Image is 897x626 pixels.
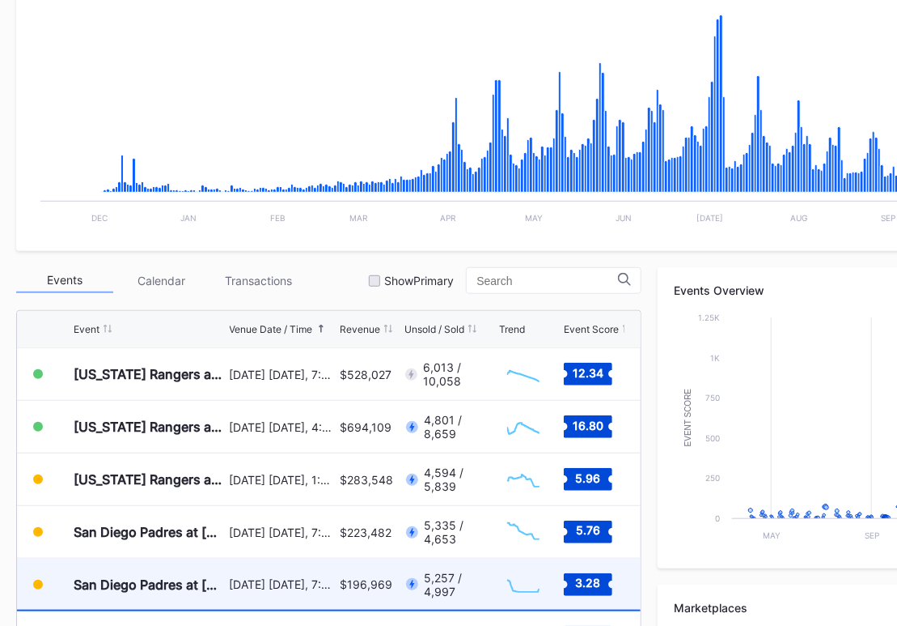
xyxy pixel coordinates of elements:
text: Aug [790,213,807,223]
text: 500 [705,433,720,443]
text: Apr [440,213,456,223]
text: 5.96 [576,471,601,485]
svg: Chart title [499,407,548,447]
text: May [525,213,543,223]
div: 5,335 / 4,653 [424,518,495,546]
div: 6,013 / 10,058 [423,360,495,388]
text: 5.76 [576,524,600,538]
text: [DATE] [696,213,723,223]
text: Feb [270,213,286,223]
div: [DATE] [DATE], 7:10PM [230,577,336,591]
svg: Chart title [499,459,548,500]
text: Sep [865,530,880,540]
div: [DATE] [DATE], 4:10PM [230,420,336,434]
div: Calendar [113,268,210,293]
div: Event [74,323,99,335]
div: Events [16,268,113,293]
text: Dec [91,213,108,223]
div: Venue Date / Time [230,323,313,335]
svg: Chart title [499,354,548,394]
svg: Chart title [499,512,548,552]
text: 1k [710,353,720,363]
div: [US_STATE] Rangers at [US_STATE] Mets [74,366,226,382]
div: [US_STATE] Rangers at [US_STATE] Mets (Mets Alumni Classic/Mrs. Met Taxicab [GEOGRAPHIC_DATA] Giv... [74,419,226,435]
div: 5,257 / 4,997 [424,571,495,598]
text: Jan [180,213,197,223]
div: 4,594 / 5,839 [424,466,495,493]
text: 750 [705,393,720,402]
div: Unsold / Sold [404,323,464,335]
div: [DATE] [DATE], 1:40PM [230,473,336,487]
div: Trend [499,323,525,335]
div: San Diego Padres at [US_STATE] Mets [74,577,226,593]
div: San Diego Padres at [US_STATE] Mets [74,524,226,540]
input: Search [476,275,618,287]
text: 250 [705,473,720,483]
text: 0 [715,513,720,523]
text: Mar [349,213,368,223]
div: $223,482 [340,526,391,539]
text: Sep [881,213,895,223]
text: Event Score [684,389,693,447]
svg: Chart title [499,564,548,605]
text: 16.80 [573,419,603,432]
text: Jun [616,213,632,223]
div: Revenue [340,323,380,335]
div: $196,969 [340,577,392,591]
div: Event Score [564,323,619,335]
div: Show Primary [384,274,454,287]
div: [US_STATE] Rangers at [US_STATE] Mets (Kids Color-In Lunchbox Giveaway) [74,471,226,488]
div: $528,027 [340,368,391,381]
div: [DATE] [DATE], 7:10PM [230,526,336,539]
text: 12.34 [573,366,603,380]
text: 1.25k [698,313,720,322]
text: May [763,530,781,540]
text: 3.28 [576,576,601,590]
div: 4,801 / 8,659 [424,413,495,441]
div: $694,109 [340,420,391,434]
div: Transactions [210,268,307,293]
div: $283,548 [340,473,393,487]
div: [DATE] [DATE], 7:10PM [230,368,336,381]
